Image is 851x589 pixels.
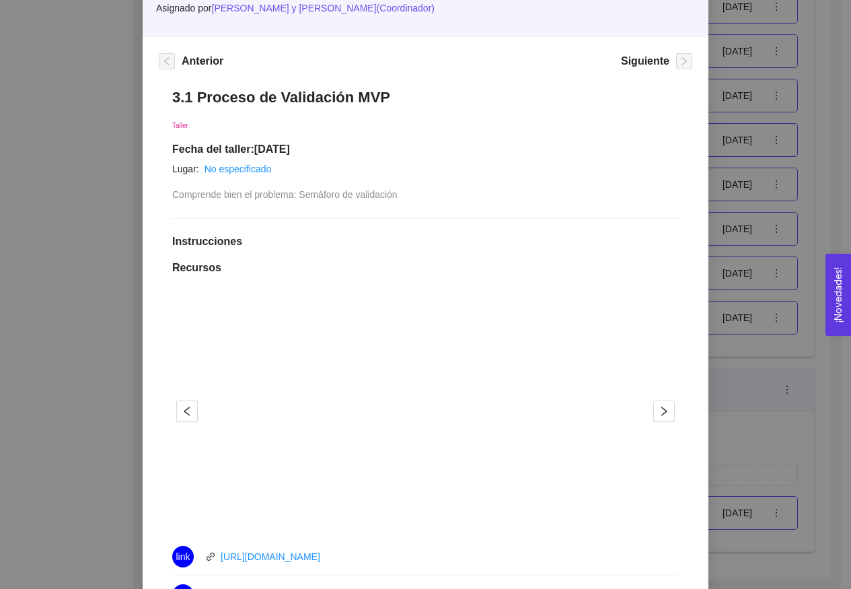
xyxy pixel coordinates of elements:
h5: Anterior [182,53,223,69]
button: left [176,401,198,422]
span: Taller [172,122,188,129]
article: Lugar: [172,162,199,176]
button: Open Feedback Widget [825,254,851,336]
button: 2 [431,513,441,515]
a: [URL][DOMAIN_NAME] [221,551,320,562]
span: link [176,546,190,567]
h1: Fecha del taller: [DATE] [172,143,679,156]
span: [PERSON_NAME] y [PERSON_NAME] ( Coordinador ) [212,3,435,13]
a: No especificado [205,164,272,174]
button: right [676,53,692,69]
span: right [654,406,674,417]
span: left [177,406,197,417]
h1: 3.1 Proceso de Validación MVP [172,88,679,106]
h1: Recursos [172,261,679,275]
button: right [653,401,675,422]
iframe: 12Alan Proceso de Validación MVP I [211,290,641,532]
span: link [206,552,215,561]
button: left [159,53,175,69]
span: Comprende bien el problema: Semáforo de validación [172,189,398,200]
h5: Siguiente [621,53,669,69]
button: 1 [410,513,427,515]
h1: Instrucciones [172,235,679,248]
span: Asignado por [156,1,695,15]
